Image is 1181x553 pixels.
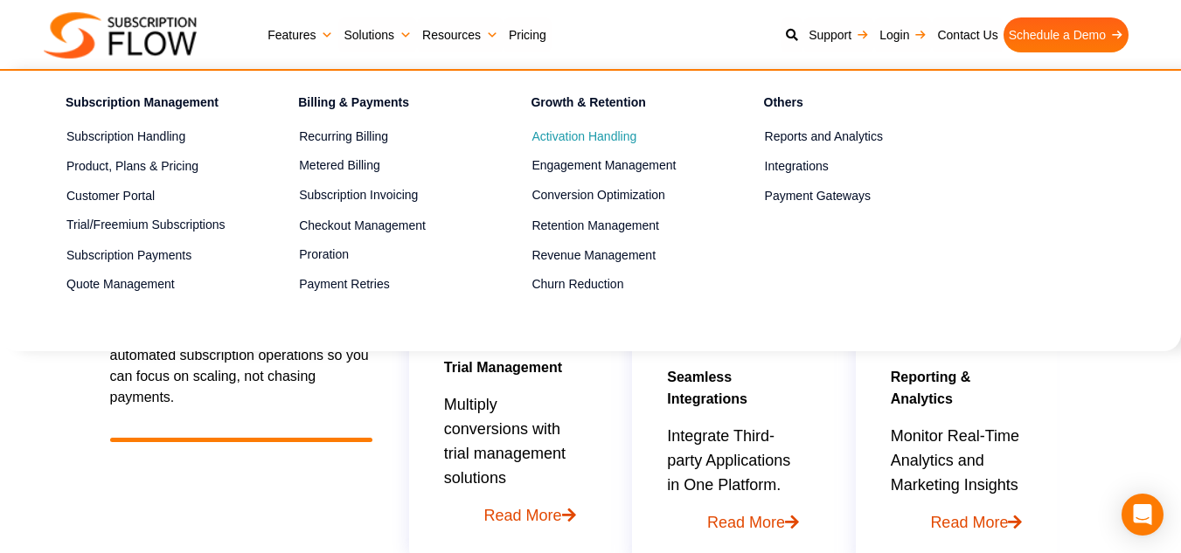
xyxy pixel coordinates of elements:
[531,275,623,294] span: Churn Reduction
[444,490,576,528] a: Read More
[66,245,237,266] a: Subscription Payments
[299,127,469,148] a: Recurring Billing
[531,245,702,266] a: Revenue Management
[66,156,237,176] a: Product, Plans & Pricing
[667,424,799,535] p: Integrate Third-party Applications in One Platform.
[667,497,799,535] a: Read More
[444,392,576,528] p: Multiply conversions with trial management solutions
[66,274,237,295] a: Quote Management
[299,274,469,295] a: Payment Retries
[531,156,702,176] a: Engagement Management
[891,370,971,406] a: Reporting &Analytics
[299,128,388,146] span: Recurring Billing
[66,185,237,206] a: Customer Portal
[299,185,469,206] a: Subscription Invoicing
[299,156,469,176] a: Metered Billing
[891,497,1023,535] a: Read More
[299,215,469,236] a: Checkout Management
[765,185,935,206] a: Payment Gateways
[803,17,874,52] a: Support
[1122,494,1164,536] div: Open Intercom Messenger
[299,275,389,294] span: Payment Retries
[299,217,426,235] span: Checkout Management
[299,245,469,266] a: Proration
[338,17,417,52] a: Solutions
[764,93,935,118] h4: Others
[531,246,656,265] span: Revenue Management
[1004,17,1129,52] a: Schedule a Demo
[531,127,702,148] a: Activation Handling
[66,127,237,148] a: Subscription Handling
[417,17,504,52] a: Resources
[765,156,935,176] a: Integrations
[874,17,932,52] a: Login
[66,215,237,236] a: Trial/Freemium Subscriptions
[531,274,702,295] a: Churn Reduction
[531,217,659,235] span: Retention Management
[531,93,702,118] h4: Growth & Retention
[891,424,1023,535] p: Monitor Real-Time Analytics and Marketing Insights
[298,93,469,118] h4: Billing & Payments
[262,17,338,52] a: Features
[66,187,155,205] span: Customer Portal
[932,17,1003,52] a: Contact Us
[531,185,702,206] a: Conversion Optimization
[504,17,552,52] a: Pricing
[667,370,747,406] a: SeamlessIntegrations
[765,157,829,176] span: Integrations
[765,128,883,146] span: Reports and Analytics
[66,246,191,265] span: Subscription Payments
[444,360,562,375] a: Trial Management
[66,93,237,118] h4: Subscription Management
[765,187,871,205] span: Payment Gateways
[765,127,935,148] a: Reports and Analytics
[531,215,702,236] a: Retention Management
[44,12,197,59] img: Subscriptionflow
[66,157,198,176] span: Product, Plans & Pricing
